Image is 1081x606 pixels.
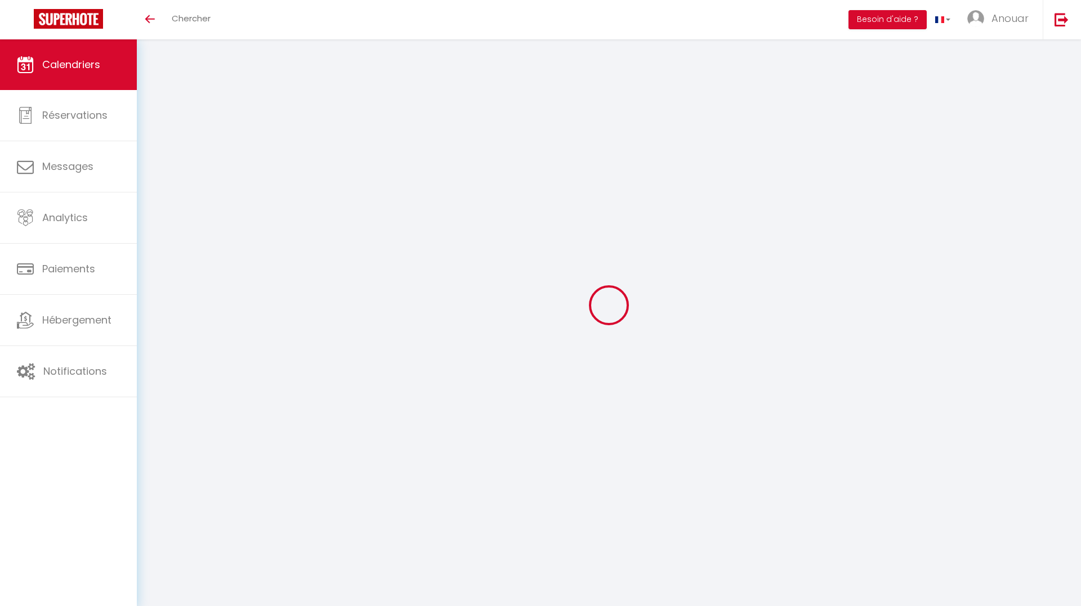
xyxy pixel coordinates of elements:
span: Anouar [991,11,1029,25]
span: Calendriers [42,57,100,71]
span: Chercher [172,12,211,24]
button: Besoin d'aide ? [848,10,927,29]
span: Notifications [43,364,107,378]
img: logout [1055,12,1069,26]
span: Messages [42,159,93,173]
span: Hébergement [42,313,111,327]
span: Paiements [42,262,95,276]
img: ... [967,10,984,27]
img: Super Booking [34,9,103,29]
span: Analytics [42,210,88,225]
span: Réservations [42,108,108,122]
